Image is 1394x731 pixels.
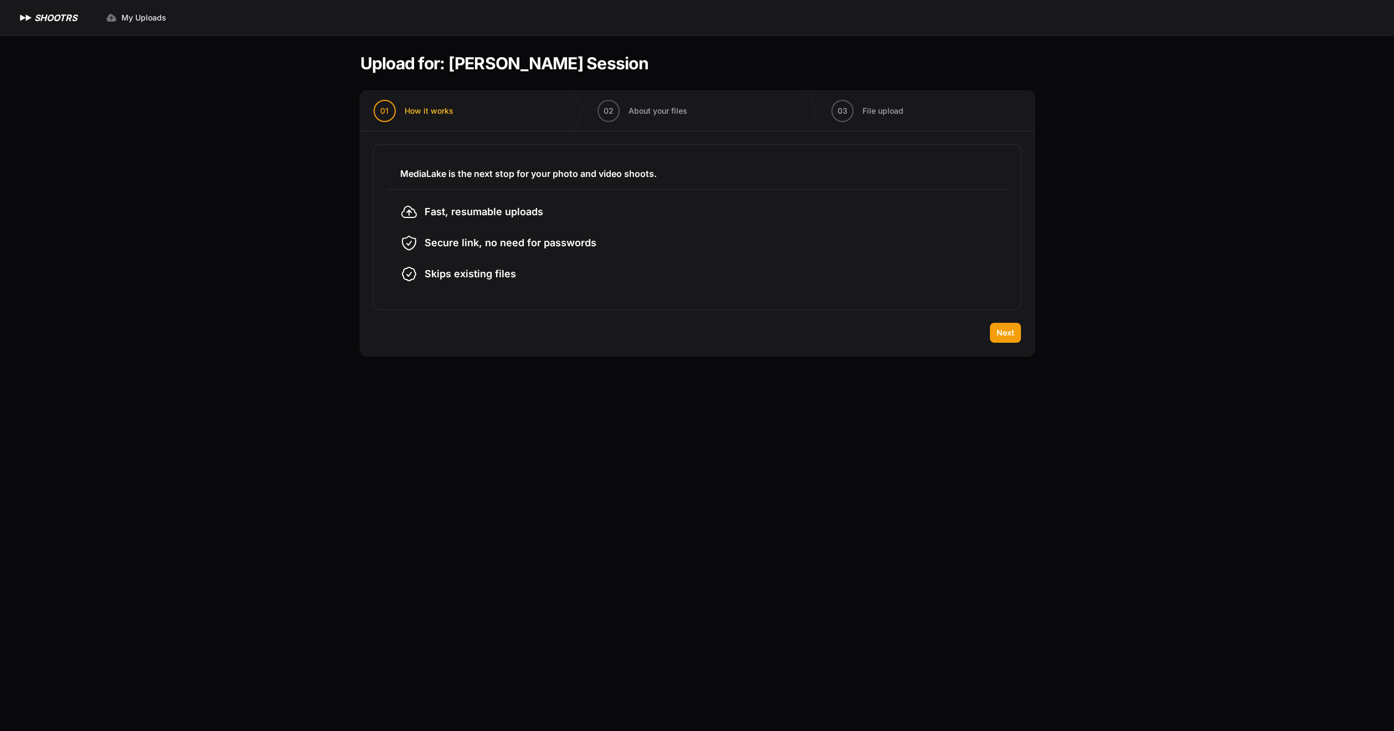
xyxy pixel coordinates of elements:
[997,327,1014,338] span: Next
[121,12,166,23] span: My Uploads
[405,105,453,116] span: How it works
[990,323,1021,343] button: Next
[838,105,847,116] span: 03
[425,204,543,220] span: Fast, resumable uploads
[862,105,903,116] span: File upload
[584,91,701,131] button: 02 About your files
[360,91,467,131] button: 01 How it works
[400,167,994,180] h3: MediaLake is the next stop for your photo and video shoots.
[604,105,614,116] span: 02
[425,266,516,282] span: Skips existing files
[380,105,389,116] span: 01
[425,235,596,251] span: Secure link, no need for passwords
[99,8,173,28] a: My Uploads
[34,11,77,24] h1: SHOOTRS
[360,53,649,73] h1: Upload for: [PERSON_NAME] Session
[818,91,917,131] button: 03 File upload
[18,11,77,24] a: SHOOTRS SHOOTRS
[629,105,687,116] span: About your files
[18,11,34,24] img: SHOOTRS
